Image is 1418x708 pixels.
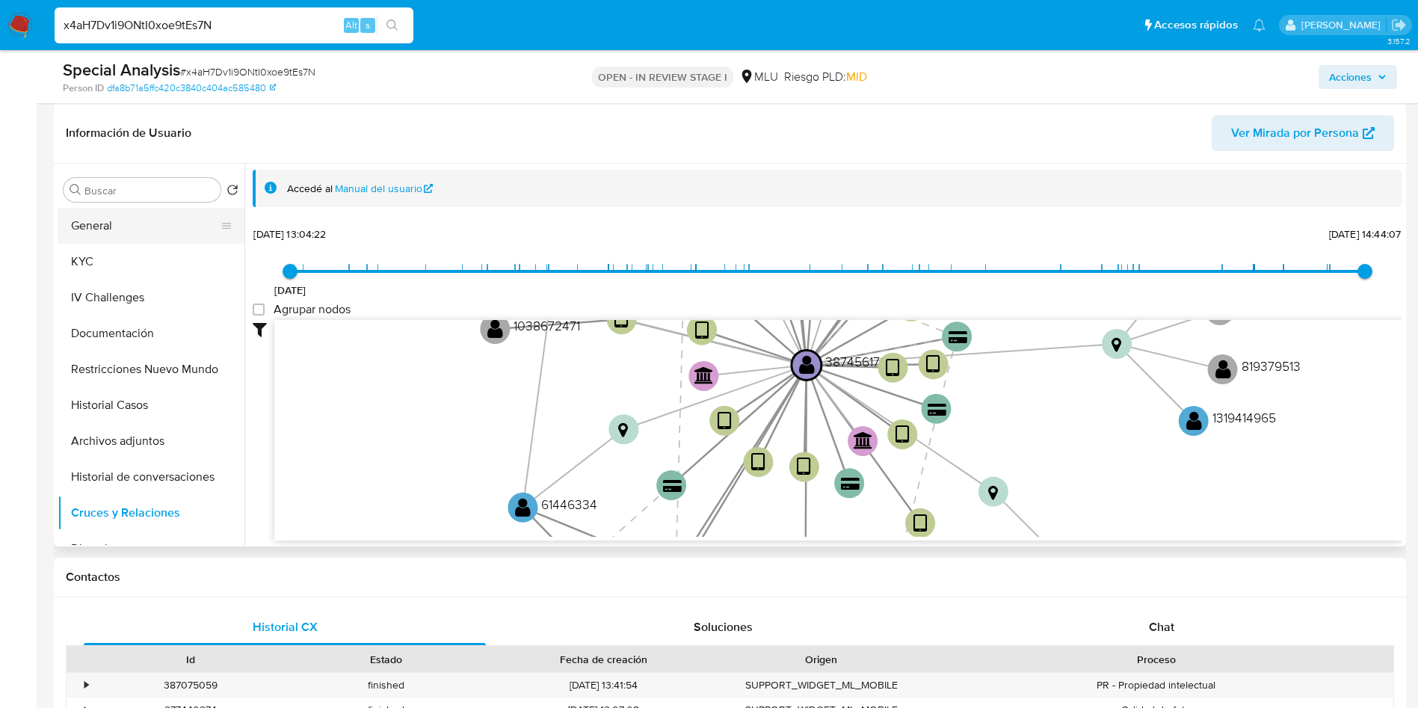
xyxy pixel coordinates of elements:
[1154,17,1238,33] span: Accesos rápidos
[1215,358,1231,380] text: 
[299,652,474,667] div: Estado
[718,410,732,431] text: 
[592,67,733,87] p: OPEN - IN REVIEW STAGE I
[541,494,597,513] text: 61446334
[751,452,765,473] text: 
[1212,408,1276,427] text: 1319414965
[58,280,244,315] button: IV Challenges
[663,479,682,493] text: 
[797,456,811,478] text: 
[784,69,867,85] span: Riesgo PLD:
[58,531,244,567] button: Direcciones
[103,652,278,667] div: Id
[695,319,709,341] text: 
[58,495,244,531] button: Cruces y Relaciones
[107,81,276,95] a: dfa8b71a5ffc420c3840c404ac585480
[58,423,244,459] button: Archivos adjuntos
[226,184,238,200] button: Volver al orden por defecto
[70,184,81,196] button: Buscar
[739,69,778,85] div: MLU
[58,208,232,244] button: General
[484,673,724,698] div: [DATE] 13:41:54
[335,182,434,196] a: Manual del usuario
[63,81,104,95] b: Person ID
[694,618,753,635] span: Soluciones
[66,570,1394,585] h1: Contactos
[514,316,580,335] text: 1038672471
[825,352,887,371] text: 387456172
[1253,19,1266,31] a: Notificaciones
[377,15,407,36] button: search-icon
[58,351,244,387] button: Restricciones Nuevo Mundo
[1391,17,1407,33] a: Salir
[614,309,629,330] text: 
[84,184,215,197] input: Buscar
[55,16,413,35] input: Buscar usuario o caso...
[66,126,191,141] h1: Información de Usuario
[913,512,928,534] text: 
[618,422,628,438] text: 
[253,227,326,241] span: [DATE] 13:04:22
[366,18,370,32] span: s
[1301,18,1386,32] p: antonio.rossel@mercadolibre.com
[1387,35,1411,47] span: 3.157.2
[84,678,88,692] div: •
[930,652,1383,667] div: Proceso
[724,673,919,698] div: SUPPORT_WIDGET_ML_MOBILE
[58,387,244,423] button: Historial Casos
[988,484,998,500] text: 
[949,330,967,345] text: 
[287,182,333,196] span: Accedé al
[345,18,357,32] span: Alt
[1329,65,1372,89] span: Acciones
[734,652,909,667] div: Origen
[515,496,531,517] text: 
[274,302,351,317] span: Agrupar nodos
[926,354,940,375] text: 
[799,354,815,375] text: 
[846,68,867,85] span: MID
[886,357,900,378] text: 
[253,304,265,315] input: Agrupar nodos
[919,673,1393,698] div: PR - Propiedad intelectual
[1112,336,1121,353] text: 
[58,244,244,280] button: KYC
[1319,65,1397,89] button: Acciones
[289,673,484,698] div: finished
[1231,115,1359,151] span: Ver Mirada por Persona
[928,402,946,416] text: 
[1186,410,1202,431] text: 
[93,673,289,698] div: 387075059
[1242,357,1301,375] text: 819379513
[58,459,244,495] button: Historial de conversaciones
[896,424,910,446] text: 
[487,318,503,339] text: 
[694,366,714,384] text: 
[1212,115,1394,151] button: Ver Mirada por Persona
[58,315,244,351] button: Documentación
[854,431,873,449] text: 
[180,64,315,79] span: # x4aH7Dv1i9ONtI0xoe9tEs7N
[841,477,860,491] text: 
[274,283,306,298] span: [DATE]
[63,58,180,81] b: Special Analysis
[253,618,318,635] span: Historial CX
[1149,618,1174,635] span: Chat
[495,652,713,667] div: Fecha de creación
[1329,227,1401,241] span: [DATE] 14:44:07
